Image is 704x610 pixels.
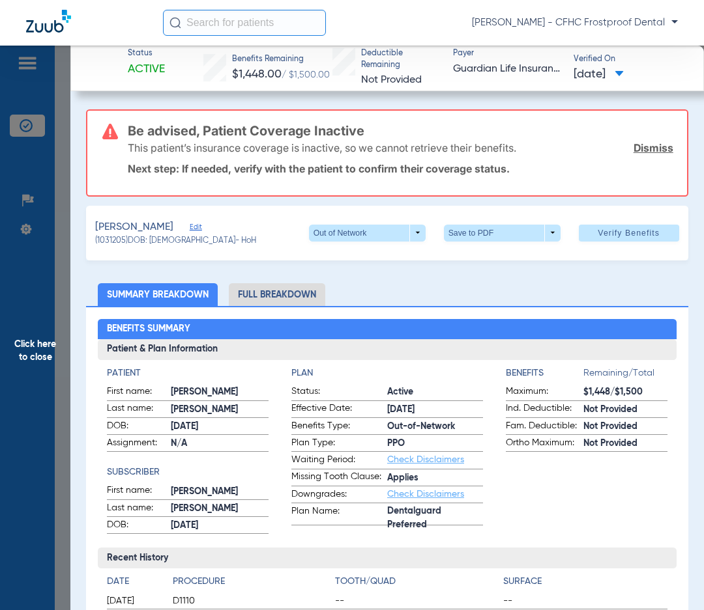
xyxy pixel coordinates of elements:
h4: Procedure [173,575,330,589]
span: First name: [107,484,171,499]
span: Maximum: [506,385,583,400]
span: Active [128,61,165,77]
app-breakdown-title: Tooth/Quad [335,575,499,593]
span: Deductible Remaining [361,48,442,71]
h4: Tooth/Quad [335,575,499,589]
h2: Benefits Summary [98,319,677,340]
button: Save to PDF [444,225,561,242]
a: Check Disclaimers [387,455,464,464]
span: Last name: [107,501,171,517]
span: Downgrades: [291,488,387,503]
h4: Surface [503,575,667,589]
span: $1,448.00 [232,68,282,80]
span: [PERSON_NAME] [171,502,269,516]
span: Edit [190,223,201,235]
li: Full Breakdown [229,283,325,306]
span: Waiting Period: [291,453,387,469]
span: [DATE] [574,66,624,83]
span: Ortho Maximum: [506,436,583,452]
span: Benefits Remaining [232,54,330,66]
span: Status [128,48,165,60]
span: First name: [107,385,171,400]
span: [PERSON_NAME] [171,385,269,399]
span: Missing Tooth Clause: [291,470,387,486]
span: [DATE] [387,403,483,417]
span: DOB: [107,518,171,534]
h4: Patient [107,367,269,380]
p: Next step: If needed, verify with the patient to confirm their coverage status. [128,162,673,175]
app-breakdown-title: Procedure [173,575,330,593]
span: N/A [171,437,269,451]
span: -- [335,594,499,607]
span: [DATE] [171,420,269,434]
li: Summary Breakdown [98,283,218,306]
span: Out-of-Network [387,420,483,434]
iframe: Chat Widget [639,548,704,610]
span: Plan Type: [291,436,387,452]
span: Not Provided [583,420,667,434]
h3: Patient & Plan Information [98,339,677,360]
span: Ind. Deductible: [506,402,583,417]
h4: Date [107,575,162,589]
span: Not Provided [361,75,422,85]
span: [DATE] [171,519,269,533]
span: / $1,500.00 [282,70,330,79]
span: D1110 [173,594,330,607]
h4: Benefits [506,367,583,380]
h3: Be advised, Patient Coverage Inactive [128,124,673,137]
button: Out of Network [309,225,426,242]
span: Dentalguard Preferred [387,511,483,525]
app-breakdown-title: Surface [503,575,667,593]
span: Plan Name: [291,505,387,525]
span: -- [503,594,667,607]
input: Search for patients [163,10,326,36]
span: Verified On [574,54,682,66]
span: DOB: [107,419,171,435]
img: Zuub Logo [26,10,71,33]
span: Guardian Life Insurance Co. of America [453,61,562,77]
button: Verify Benefits [579,225,679,242]
span: [PERSON_NAME] [171,485,269,499]
span: (1031205) DOB: [DEMOGRAPHIC_DATA] - HoH [95,236,256,247]
img: Search Icon [169,17,181,29]
span: Applies [387,471,483,485]
span: Effective Date: [291,402,387,417]
a: Dismiss [634,141,673,154]
app-breakdown-title: Benefits [506,367,583,385]
span: Status: [291,385,387,400]
h3: Recent History [98,548,677,568]
img: error-icon [102,124,118,139]
span: Fam. Deductible: [506,419,583,435]
span: Not Provided [583,437,667,451]
h4: Subscriber [107,465,269,479]
span: Active [387,385,483,399]
span: Remaining/Total [583,367,667,385]
span: $1,448/$1,500 [583,385,667,399]
span: [PERSON_NAME] [95,219,173,236]
span: Assignment: [107,436,171,452]
span: Benefits Type: [291,419,387,435]
span: Not Provided [583,403,667,417]
span: [DATE] [107,594,162,607]
span: Last name: [107,402,171,417]
span: PPO [387,437,483,451]
a: Check Disclaimers [387,490,464,499]
span: [PERSON_NAME] [171,403,269,417]
span: [PERSON_NAME] - CFHC Frostproof Dental [472,16,678,29]
span: Verify Benefits [598,228,660,238]
app-breakdown-title: Date [107,575,162,593]
h4: Plan [291,367,483,380]
span: Payer [453,48,562,60]
p: This patient’s insurance coverage is inactive, so we cannot retrieve their benefits. [128,141,516,154]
